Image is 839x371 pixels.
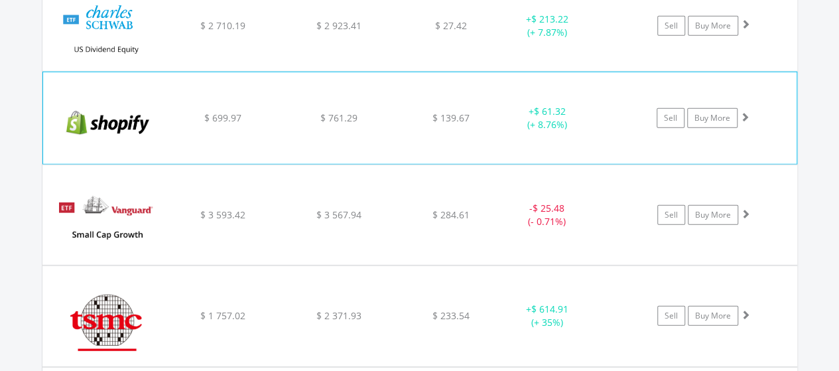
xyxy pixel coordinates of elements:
[657,306,685,326] a: Sell
[497,105,596,131] div: + (+ 8.76%)
[316,208,361,221] span: $ 3 567.94
[657,16,685,36] a: Sell
[533,202,564,214] span: $ 25.48
[316,309,361,322] span: $ 2 371.93
[531,303,568,315] span: $ 614.91
[435,19,467,32] span: $ 27.42
[688,306,738,326] a: Buy More
[687,108,738,128] a: Buy More
[497,202,598,228] div: - (- 0.71%)
[200,19,245,32] span: $ 2 710.19
[432,111,470,124] span: $ 139.67
[688,16,738,36] a: Buy More
[200,309,245,322] span: $ 1 757.02
[49,182,163,261] img: EQU.US.VBK.png
[531,13,568,25] span: $ 213.22
[497,303,598,329] div: + (+ 35%)
[50,89,164,161] img: EQU.US.SHOP.png
[316,19,361,32] span: $ 2 923.41
[688,205,738,225] a: Buy More
[204,111,241,124] span: $ 699.97
[320,111,357,124] span: $ 761.29
[200,208,245,221] span: $ 3 593.42
[497,13,598,39] div: + (+ 7.87%)
[657,205,685,225] a: Sell
[533,105,565,117] span: $ 61.32
[49,283,163,362] img: EQU.US.TSM.png
[432,309,470,322] span: $ 233.54
[657,108,684,128] a: Sell
[432,208,470,221] span: $ 284.61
